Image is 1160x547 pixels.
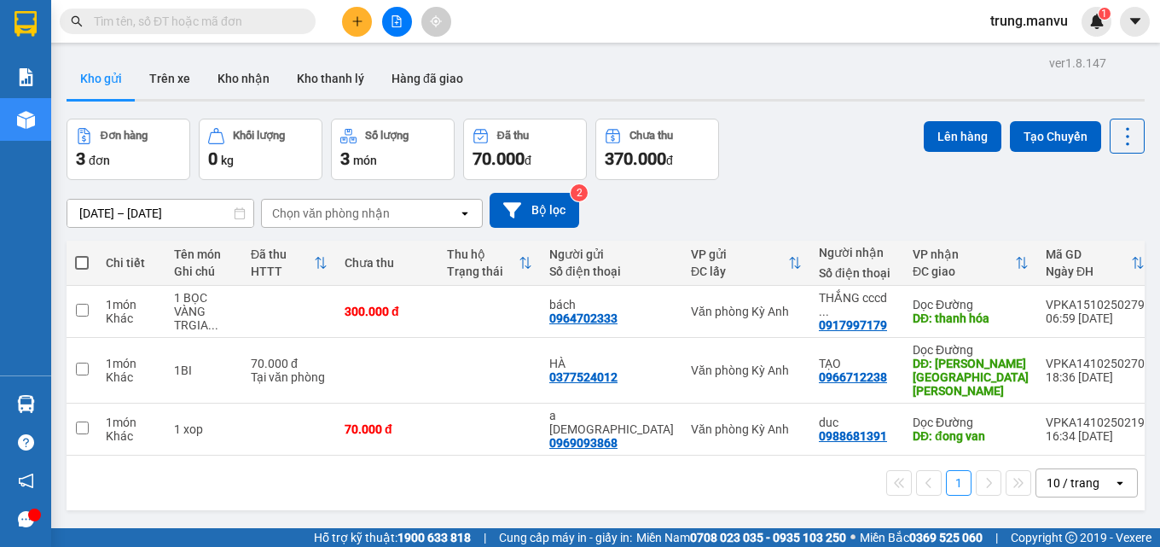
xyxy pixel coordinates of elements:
[473,148,525,169] span: 70.000
[636,528,846,547] span: Miền Nam
[106,429,157,443] div: Khác
[913,357,1029,398] div: DĐ: THANH HÓA
[340,148,350,169] span: 3
[691,422,802,436] div: Văn phòng Kỳ Anh
[283,58,378,99] button: Kho thanh lý
[497,130,529,142] div: Đã thu
[1046,311,1145,325] div: 06:59 [DATE]
[499,528,632,547] span: Cung cấp máy in - giấy in:
[691,305,802,318] div: Văn phòng Kỳ Anh
[438,241,541,286] th: Toggle SortBy
[272,205,390,222] div: Chọn văn phòng nhận
[690,531,846,544] strong: 0708 023 035 - 0935 103 250
[67,58,136,99] button: Kho gửi
[691,265,788,278] div: ĐC lấy
[18,511,34,527] span: message
[106,416,157,429] div: 1 món
[549,298,674,311] div: bách
[106,298,157,311] div: 1 món
[397,531,471,544] strong: 1900 633 818
[1113,476,1127,490] svg: open
[18,473,34,489] span: notification
[913,343,1029,357] div: Dọc Đường
[174,364,234,377] div: 1BI
[382,7,412,37] button: file-add
[977,10,1082,32] span: trung.manvu
[251,357,328,370] div: 70.000 đ
[136,58,204,99] button: Trên xe
[1046,247,1131,261] div: Mã GD
[946,470,971,496] button: 1
[525,154,531,167] span: đ
[1047,474,1099,492] div: 10 / trang
[17,68,35,86] img: solution-icon
[221,154,234,167] span: kg
[67,200,253,227] input: Select a date range.
[94,12,295,31] input: Tìm tên, số ĐT hoặc mã đơn
[14,11,37,37] img: logo-vxr
[1046,370,1145,384] div: 18:36 [DATE]
[819,370,887,384] div: 0966712238
[913,265,1015,278] div: ĐC giao
[819,318,887,332] div: 0917997179
[819,357,896,370] div: TẠO
[1099,8,1111,20] sup: 1
[913,311,1029,325] div: DĐ: thanh hóa
[18,434,34,451] span: question-circle
[345,422,430,436] div: 70.000 đ
[430,15,442,27] span: aim
[71,15,83,27] span: search
[106,311,157,325] div: Khác
[913,429,1029,443] div: DĐ: đong van
[819,429,887,443] div: 0988681391
[1128,14,1143,29] span: caret-down
[819,291,896,318] div: THẮNG cccd 038090024326
[463,119,587,180] button: Đã thu70.000đ
[1037,241,1153,286] th: Toggle SortBy
[913,416,1029,429] div: Dọc Đường
[174,247,234,261] div: Tên món
[208,318,218,332] span: ...
[199,119,322,180] button: Khối lượng0kg
[549,265,674,278] div: Số điện thoại
[174,422,234,436] div: 1 xop
[549,357,674,370] div: HÀ
[605,148,666,169] span: 370.000
[17,395,35,413] img: warehouse-icon
[549,311,618,325] div: 0964702333
[850,534,855,541] span: ⚪️
[204,58,283,99] button: Kho nhận
[233,130,285,142] div: Khối lượng
[447,265,519,278] div: Trạng thái
[1010,121,1101,152] button: Tạo Chuyến
[1089,14,1105,29] img: icon-new-feature
[860,528,983,547] span: Miền Bắc
[251,247,314,261] div: Đã thu
[458,207,472,220] svg: open
[549,247,674,261] div: Người gửi
[1046,298,1145,311] div: VPKA1510250279
[101,130,148,142] div: Đơn hàng
[251,265,314,278] div: HTTT
[353,154,377,167] span: món
[691,364,802,377] div: Văn phòng Kỳ Anh
[1101,8,1107,20] span: 1
[421,7,451,37] button: aim
[909,531,983,544] strong: 0369 525 060
[913,247,1015,261] div: VP nhận
[913,298,1029,311] div: Dọc Đường
[208,148,217,169] span: 0
[67,119,190,180] button: Đơn hàng3đơn
[629,130,673,142] div: Chưa thu
[378,58,477,99] button: Hàng đã giao
[345,305,430,318] div: 300.000 đ
[391,15,403,27] span: file-add
[314,528,471,547] span: Hỗ trợ kỹ thuật:
[490,193,579,228] button: Bộ lọc
[106,370,157,384] div: Khác
[1046,357,1145,370] div: VPKA1410250270
[174,265,234,278] div: Ghi chú
[365,130,409,142] div: Số lượng
[174,291,234,332] div: 1 BỌC VÀNG TRGIA 300TR
[447,247,519,261] div: Thu hộ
